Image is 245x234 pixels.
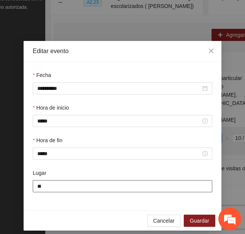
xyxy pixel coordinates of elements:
[208,48,214,54] span: close
[147,215,181,227] button: Cancelar
[4,154,145,181] textarea: Escriba su mensaje y pulse “Intro”
[33,169,46,177] label: Lugar
[33,71,51,79] label: Fecha
[125,4,143,22] div: Minimizar ventana de chat en vivo
[37,117,201,125] input: Hora de inicio
[184,215,215,227] button: Guardar
[201,41,221,61] button: Close
[37,84,201,93] input: Fecha
[153,217,175,225] span: Cancelar
[44,75,105,151] span: Estamos en línea.
[33,180,212,192] input: Lugar
[37,149,201,158] input: Hora de fin
[33,104,69,112] label: Hora de inicio
[40,39,128,49] div: Chatee con nosotros ahora
[33,47,212,55] div: Editar evento
[33,136,62,144] label: Hora de fin
[190,217,209,225] span: Guardar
